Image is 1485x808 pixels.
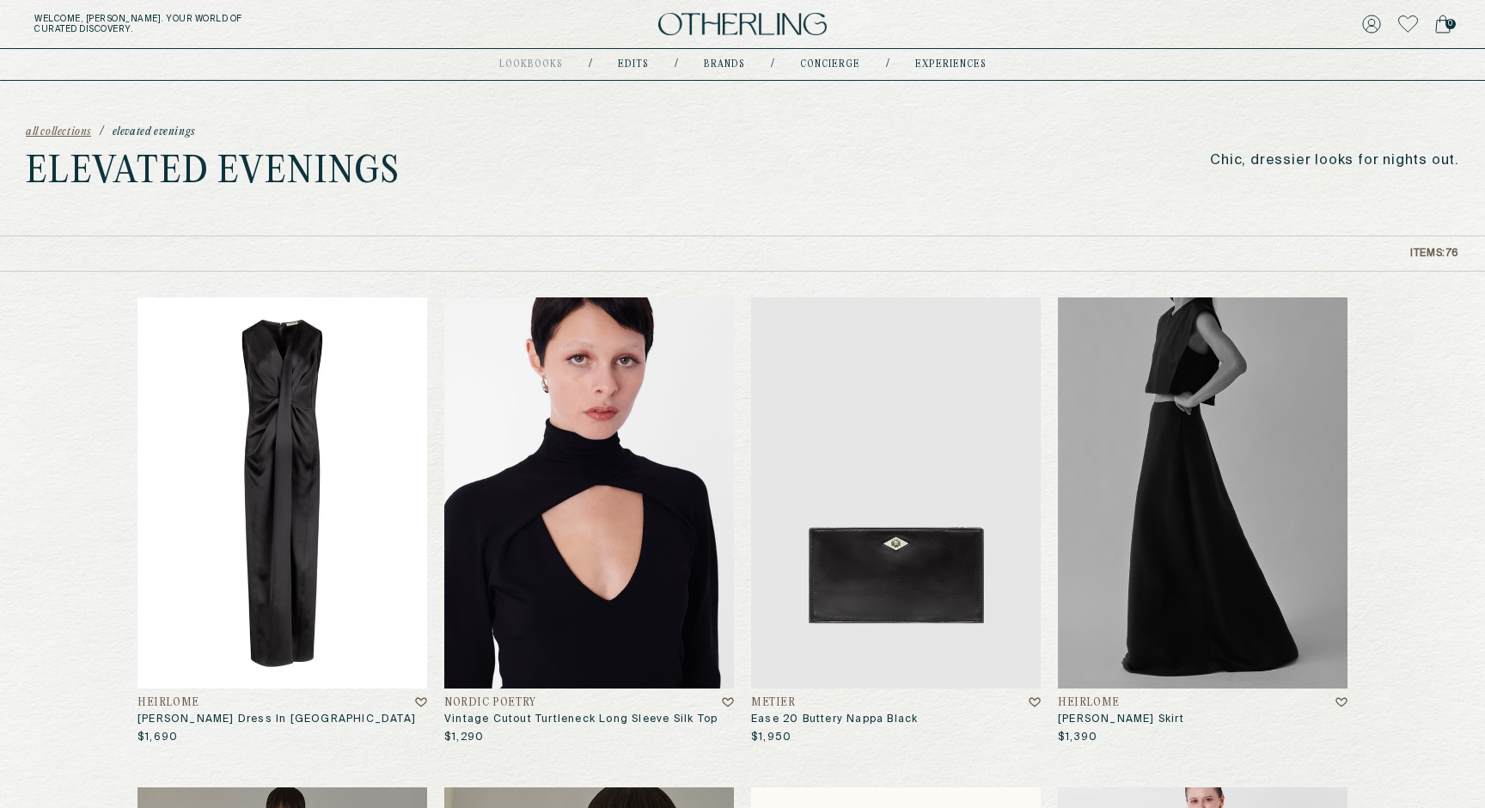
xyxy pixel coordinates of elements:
span: 0 [1445,19,1456,29]
a: Rosalie SkirtHeirlome[PERSON_NAME] Skirt$1,390 [1058,297,1347,744]
p: Chic, dressier looks for nights out. [1210,153,1459,169]
a: concierge [800,60,860,69]
div: / [771,58,774,71]
img: logo [658,13,827,36]
img: Ease 20 Buttery Nappa Black [751,297,1041,689]
h3: [PERSON_NAME] Dress In [GEOGRAPHIC_DATA] [137,713,427,726]
h4: Nordic Poetry [444,697,536,709]
h4: Metier [751,697,796,709]
div: / [886,58,889,71]
img: Rosalie Skirt [1058,297,1347,689]
a: Benita Dress in SatinHeirlome[PERSON_NAME] Dress In [GEOGRAPHIC_DATA]$1,690 [137,297,427,744]
h1: Elevated Evenings [26,156,400,190]
a: Vintage Cutout Turtleneck Long Sleeve Silk TopNordic PoetryVintage Cutout Turtleneck Long Sleeve ... [444,297,734,744]
a: all collections [26,126,91,138]
p: $1,950 [751,731,791,744]
a: /Elevated Evenings [100,126,195,138]
p: Items: 76 [1410,248,1459,260]
p: $1,290 [444,731,484,744]
span: Elevated Evenings [113,126,195,138]
a: Brands [704,60,745,69]
div: / [675,58,678,71]
h3: Ease 20 Buttery Nappa Black [751,713,1041,726]
h5: Welcome, [PERSON_NAME] . Your world of curated discovery. [34,14,459,34]
h3: [PERSON_NAME] Skirt [1058,713,1347,726]
p: $1,690 [137,731,178,744]
a: 0 [1435,12,1451,36]
p: $1,390 [1058,731,1097,744]
a: Ease 20 Buttery Nappa BlackMetierEase 20 Buttery Nappa Black$1,950 [751,297,1041,744]
span: / [100,126,104,138]
h4: Heirlome [1058,697,1120,709]
a: lookbooks [499,60,563,69]
h3: Vintage Cutout Turtleneck Long Sleeve Silk Top [444,713,734,726]
a: experiences [915,60,987,69]
div: / [589,58,592,71]
h4: Heirlome [137,697,199,709]
img: Vintage Cutout Turtleneck Long Sleeve Silk Top [444,297,734,689]
a: Edits [618,60,649,69]
img: Benita Dress in Satin [137,297,427,689]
